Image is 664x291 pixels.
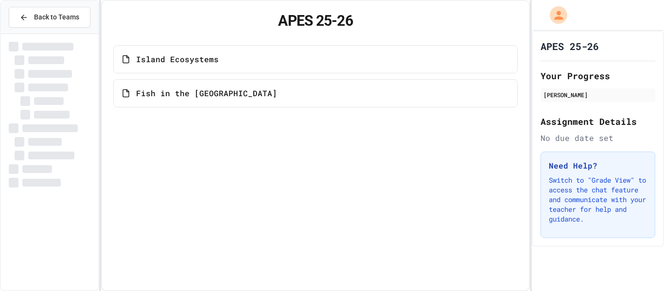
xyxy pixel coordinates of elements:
h2: Your Progress [541,69,655,83]
span: Island Ecosystems [136,53,219,65]
button: Back to Teams [9,7,90,28]
a: Island Ecosystems [113,45,518,73]
h2: Assignment Details [541,115,655,128]
h3: Need Help? [549,160,647,171]
span: Back to Teams [34,12,79,22]
div: My Account [540,4,570,26]
h1: APES 25-26 [541,39,599,53]
div: No due date set [541,132,655,144]
span: Fish in the [GEOGRAPHIC_DATA] [136,87,277,99]
div: [PERSON_NAME] [543,90,652,99]
p: Switch to "Grade View" to access the chat feature and communicate with your teacher for help and ... [549,175,647,224]
h1: APES 25-26 [113,12,518,30]
a: Fish in the [GEOGRAPHIC_DATA] [113,79,518,107]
